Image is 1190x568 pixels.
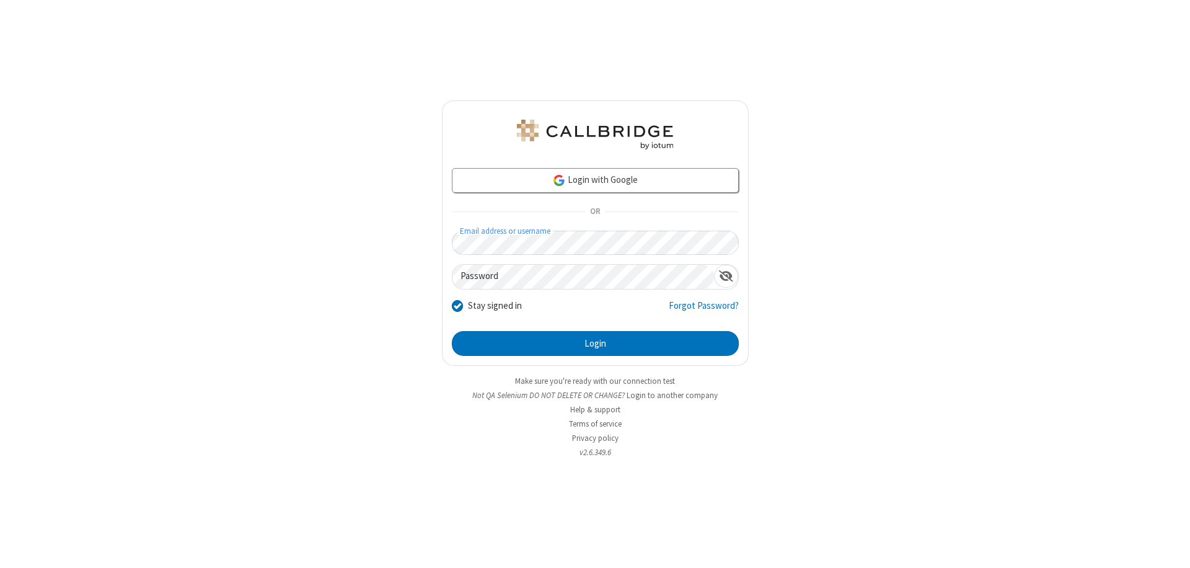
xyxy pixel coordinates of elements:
button: Login [452,331,739,356]
div: Show password [714,265,738,288]
li: v2.6.349.6 [442,446,749,458]
label: Stay signed in [468,299,522,313]
img: google-icon.png [552,174,566,187]
input: Password [452,265,714,289]
a: Forgot Password? [669,299,739,322]
a: Make sure you're ready with our connection test [515,376,675,386]
button: Login to another company [627,389,718,401]
span: OR [585,203,605,221]
a: Terms of service [569,419,622,429]
input: Email address or username [452,231,739,255]
li: Not QA Selenium DO NOT DELETE OR CHANGE? [442,389,749,401]
a: Login with Google [452,168,739,193]
a: Help & support [570,404,620,415]
a: Privacy policy [572,433,619,443]
img: QA Selenium DO NOT DELETE OR CHANGE [514,120,676,149]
